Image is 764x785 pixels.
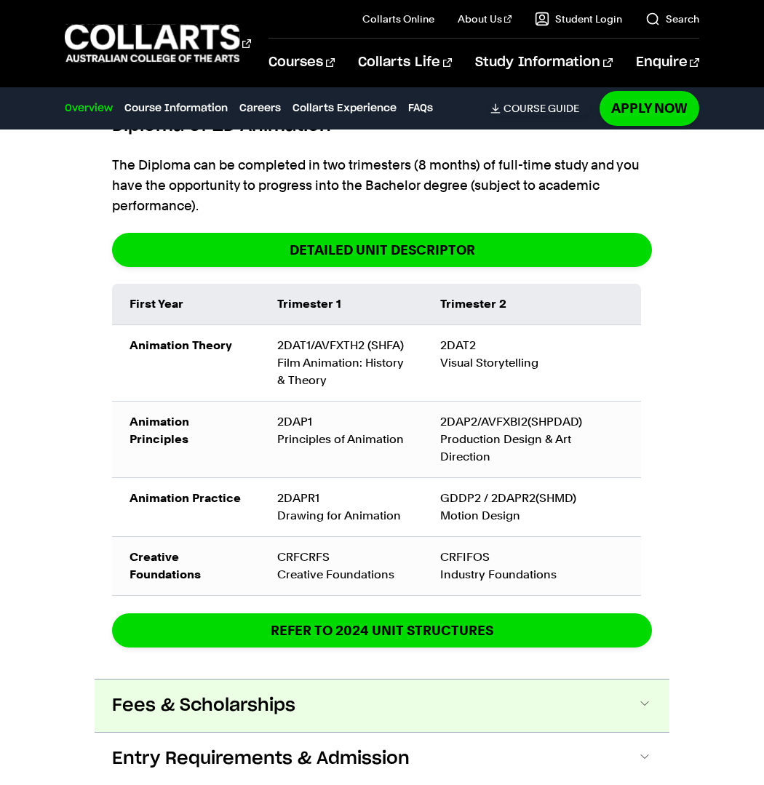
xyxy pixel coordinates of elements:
[440,413,624,466] div: 2DAP2/AVFXBI2(SHPDAD) Production Design & Art Direction
[112,284,260,325] td: First Year
[535,12,622,26] a: Student Login
[130,491,241,505] strong: Animation Practice
[490,102,591,115] a: Course Guide
[440,490,624,525] div: GDDP2 / 2DAPR2(SHMD) Motion Design
[130,415,189,446] strong: Animation Principles
[260,324,423,401] td: 2DAT1/AVFXTH2 (SHFA) Film Animation: History & Theory
[293,100,397,116] a: Collarts Experience
[423,284,641,325] td: Trimester 2
[95,733,669,785] button: Entry Requirements & Admission
[277,549,406,583] div: CRFCRFS Creative Foundations
[65,100,113,116] a: Overview
[130,550,201,581] strong: Creative Foundations
[112,747,410,770] span: Entry Requirements & Admission
[112,694,295,717] span: Fees & Scholarships
[124,100,228,116] a: Course Information
[458,12,512,26] a: About Us
[636,39,699,87] a: Enquire
[65,23,232,64] div: Go to homepage
[112,613,652,647] a: REFER TO 2024 unit structures
[277,490,406,525] div: 2DAPR1 Drawing for Animation
[239,100,281,116] a: Careers
[112,155,652,216] p: The Diploma can be completed in two trimesters (8 months) of full-time study and you have the opp...
[475,39,612,87] a: Study Information
[268,39,335,87] a: Courses
[277,413,406,448] div: 2DAP1 Principles of Animation
[408,100,433,116] a: FAQs
[358,39,452,87] a: Collarts Life
[600,91,699,125] a: Apply Now
[112,233,652,267] a: DETAILED UNIT DESCRIPTOR
[645,12,699,26] a: Search
[362,12,434,26] a: Collarts Online
[130,338,232,352] strong: Animation Theory
[95,680,669,732] button: Fees & Scholarships
[260,284,423,325] td: Trimester 1
[440,549,624,583] div: CRFIFOS Industry Foundations
[423,324,641,401] td: 2DAT2 Visual Storytelling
